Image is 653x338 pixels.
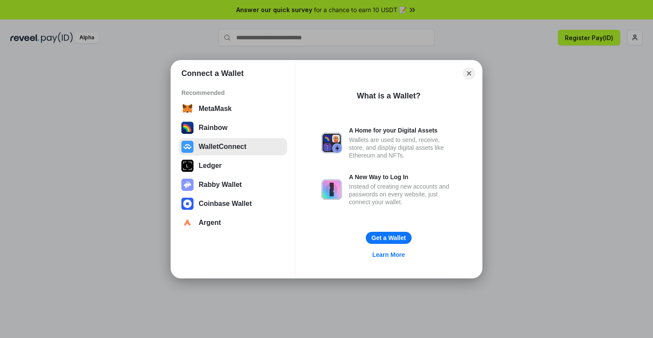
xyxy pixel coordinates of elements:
img: svg+xml,%3Csvg%20xmlns%3D%22http%3A%2F%2Fwww.w3.org%2F2000%2Fsvg%22%20fill%3D%22none%22%20viewBox... [181,179,193,191]
div: MetaMask [199,105,231,113]
button: Coinbase Wallet [179,195,287,212]
button: Get a Wallet [366,232,412,244]
img: svg+xml,%3Csvg%20width%3D%2228%22%20height%3D%2228%22%20viewBox%3D%220%200%2028%2028%22%20fill%3D... [181,198,193,210]
div: Argent [199,219,221,227]
div: Wallets are used to send, receive, store, and display digital assets like Ethereum and NFTs. [349,136,456,159]
button: MetaMask [179,100,287,117]
img: svg+xml,%3Csvg%20xmlns%3D%22http%3A%2F%2Fwww.w3.org%2F2000%2Fsvg%22%20width%3D%2228%22%20height%3... [181,160,193,172]
div: Get a Wallet [371,234,406,242]
button: Argent [179,214,287,231]
img: svg+xml,%3Csvg%20width%3D%22120%22%20height%3D%22120%22%20viewBox%3D%220%200%20120%20120%22%20fil... [181,122,193,134]
div: A New Way to Log In [349,173,456,181]
div: Recommended [181,89,285,97]
button: Close [463,67,475,79]
button: Rabby Wallet [179,176,287,193]
h1: Connect a Wallet [181,68,244,79]
img: svg+xml,%3Csvg%20width%3D%2228%22%20height%3D%2228%22%20viewBox%3D%220%200%2028%2028%22%20fill%3D... [181,141,193,153]
div: Coinbase Wallet [199,200,252,208]
div: Rabby Wallet [199,181,242,189]
img: svg+xml,%3Csvg%20xmlns%3D%22http%3A%2F%2Fwww.w3.org%2F2000%2Fsvg%22%20fill%3D%22none%22%20viewBox... [321,133,342,153]
img: svg+xml,%3Csvg%20width%3D%2228%22%20height%3D%2228%22%20viewBox%3D%220%200%2028%2028%22%20fill%3D... [181,103,193,115]
img: svg+xml,%3Csvg%20width%3D%2228%22%20height%3D%2228%22%20viewBox%3D%220%200%2028%2028%22%20fill%3D... [181,217,193,229]
img: svg+xml,%3Csvg%20xmlns%3D%22http%3A%2F%2Fwww.w3.org%2F2000%2Fsvg%22%20fill%3D%22none%22%20viewBox... [321,179,342,200]
div: Ledger [199,162,222,170]
button: Rainbow [179,119,287,136]
div: Instead of creating new accounts and passwords on every website, just connect your wallet. [349,183,456,206]
a: Learn More [367,249,410,260]
div: Rainbow [199,124,228,132]
button: WalletConnect [179,138,287,155]
div: What is a Wallet? [357,91,420,101]
div: WalletConnect [199,143,247,151]
button: Ledger [179,157,287,174]
div: A Home for your Digital Assets [349,126,456,134]
div: Learn More [372,251,405,259]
